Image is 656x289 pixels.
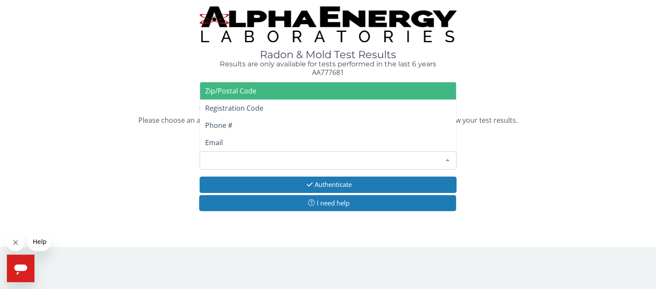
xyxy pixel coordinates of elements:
[200,49,457,60] h1: Radon & Mold Test Results
[200,177,457,193] button: Authenticate
[205,103,263,113] span: Registration Code
[199,195,456,211] button: I need help
[28,232,50,251] iframe: Message from company
[200,60,457,68] h4: Results are only available for tests performed in the last 6 years
[138,106,518,125] span: To protect your confidential test results, we need to confirm some information. Please choose an ...
[7,255,34,282] iframe: Button to launch messaging window
[205,86,256,96] span: Zip/Postal Code
[200,6,457,42] img: TightCrop.jpg
[312,68,344,77] span: AA777681
[205,121,232,130] span: Phone #
[7,234,24,251] iframe: Close message
[205,138,223,147] span: Email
